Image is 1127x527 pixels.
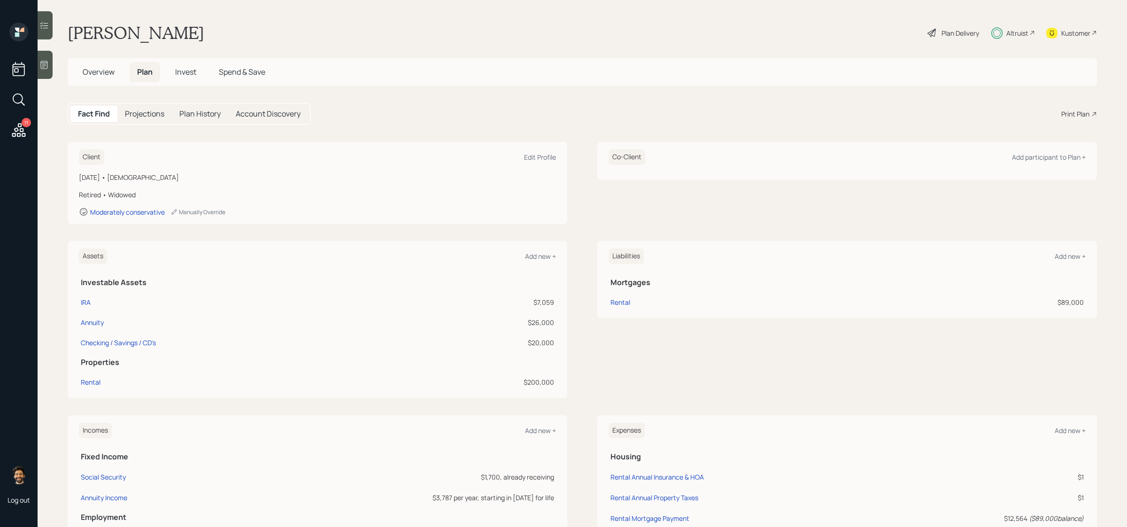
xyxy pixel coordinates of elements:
[282,493,554,503] div: $3,787 per year, starting in [DATE] for life
[609,423,645,438] h6: Expenses
[79,248,107,264] h6: Assets
[942,28,979,38] div: Plan Delivery
[1055,252,1086,261] div: Add new +
[524,153,556,162] div: Edit Profile
[79,149,104,165] h6: Client
[610,297,630,307] div: Rental
[875,472,1084,482] div: $1
[1061,109,1089,119] div: Print Plan
[413,338,554,348] div: $20,000
[81,338,156,348] div: Checking / Savings / CD's
[81,358,554,367] h5: Properties
[610,493,698,502] div: Rental Annual Property Taxes
[78,109,110,118] h5: Fact Find
[79,190,556,200] div: Retired • Widowed
[219,67,265,77] span: Spend & Save
[1006,28,1028,38] div: Altruist
[610,278,1084,287] h5: Mortgages
[236,109,301,118] h5: Account Discovery
[413,377,554,387] div: $200,000
[79,172,556,182] div: [DATE] • [DEMOGRAPHIC_DATA]
[282,472,554,482] div: $1,700, already receiving
[81,318,104,327] div: Annuity
[79,423,112,438] h6: Incomes
[83,67,115,77] span: Overview
[610,473,704,481] div: Rental Annual Insurance & HOA
[875,493,1084,503] div: $1
[81,297,91,307] div: IRA
[1055,426,1086,435] div: Add new +
[179,109,221,118] h5: Plan History
[875,513,1084,523] div: $12,564
[137,67,153,77] span: Plan
[81,493,127,502] div: Annuity Income
[8,496,30,504] div: Log out
[525,426,556,435] div: Add new +
[1061,28,1090,38] div: Kustomer
[610,452,1084,461] h5: Housing
[525,252,556,261] div: Add new +
[1012,153,1086,162] div: Add participant to Plan +
[413,318,554,327] div: $26,000
[90,208,165,217] div: Moderately conservative
[413,297,554,307] div: $7,059
[68,23,204,43] h1: [PERSON_NAME]
[610,514,689,523] div: Rental Mortgage Payment
[609,248,644,264] h6: Liabilities
[81,513,554,522] h5: Employment
[170,208,225,216] div: Manually Override
[609,149,645,165] h6: Co-Client
[81,473,126,481] div: Social Security
[81,452,554,461] h5: Fixed Income
[81,377,100,387] div: Rental
[81,278,554,287] h5: Investable Assets
[125,109,164,118] h5: Projections
[820,297,1084,307] div: $89,000
[1029,514,1084,523] i: ( $89,000 balance)
[22,118,31,127] div: 11
[9,465,28,484] img: eric-schwartz-headshot.png
[175,67,196,77] span: Invest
